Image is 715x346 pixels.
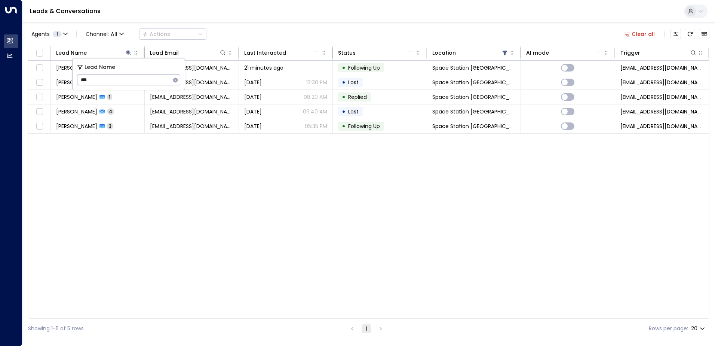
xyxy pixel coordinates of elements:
[342,105,346,118] div: •
[150,48,179,57] div: Lead Email
[621,29,658,39] button: Clear all
[342,91,346,103] div: •
[362,324,371,333] button: page 1
[620,122,704,130] span: leads@space-station.co.uk
[28,29,70,39] button: Agents1
[432,64,515,72] span: Space Station Doncaster
[620,108,704,115] span: leads@space-station.co.uk
[150,122,233,130] span: eldhobinoi54@gmail.com
[620,48,697,57] div: Trigger
[35,122,44,131] span: Toggle select row
[432,48,509,57] div: Location
[56,64,97,72] span: Michael Eldridge
[142,31,170,37] div: Actions
[83,29,127,39] span: Channel:
[432,79,515,86] span: Space Station Doncaster
[348,108,359,115] span: Lost
[691,323,706,334] div: 20
[244,108,262,115] span: Aug 02, 2025
[150,93,233,101] span: jimleahcim@gmail.com
[244,122,262,130] span: Jun 20, 2025
[244,48,320,57] div: Last Interacted
[244,48,286,57] div: Last Interacted
[620,79,704,86] span: leads@space-station.co.uk
[56,48,87,57] div: Lead Name
[150,79,233,86] span: jimleahcim@gmail.com
[111,31,117,37] span: All
[348,122,380,130] span: Following Up
[35,49,44,58] span: Toggle select all
[620,93,704,101] span: leads@space-station.co.uk
[107,108,114,115] span: 4
[56,93,97,101] span: Michael Eldridge
[150,64,233,72] span: jimleahcim@gmail.com
[244,64,283,72] span: 21 minutes ago
[35,63,44,73] span: Toggle select row
[35,78,44,87] span: Toggle select row
[107,94,112,100] span: 1
[150,108,233,115] span: junewhitfield@gmail.com
[347,324,386,333] nav: pagination navigation
[670,29,681,39] button: Customize
[432,93,515,101] span: Space Station Doncaster
[35,107,44,116] span: Toggle select row
[53,31,62,37] span: 1
[348,79,359,86] span: Lost
[306,79,327,86] p: 12:30 PM
[526,48,602,57] div: AI mode
[620,48,640,57] div: Trigger
[107,123,113,129] span: 3
[526,48,549,57] div: AI mode
[342,76,346,89] div: •
[31,31,50,37] span: Agents
[304,93,327,101] p: 08:20 AM
[699,29,709,39] button: Archived Leads
[620,64,704,72] span: leads@space-station.co.uk
[35,92,44,102] span: Toggle select row
[649,325,688,333] label: Rows per page:
[30,7,101,15] a: Leads & Conversations
[150,48,226,57] div: Lead Email
[56,48,132,57] div: Lead Name
[342,120,346,133] div: •
[303,108,327,115] p: 09:40 AM
[244,93,262,101] span: Aug 10, 2025
[432,108,515,115] span: Space Station Doncaster
[56,108,97,115] span: June Whitfield
[83,29,127,39] button: Channel:All
[56,79,97,86] span: Michael Eldridge
[28,325,84,333] div: Showing 1-5 of 5 rows
[348,93,367,101] span: Replied
[338,48,414,57] div: Status
[244,79,262,86] span: Aug 20, 2025
[432,122,515,130] span: Space Station Doncaster
[685,29,695,39] span: Refresh
[338,48,356,57] div: Status
[85,63,115,72] span: Lead Name
[139,28,206,40] div: Button group with a nested menu
[305,122,327,130] p: 05:35 PM
[56,122,97,130] span: Eldho Binoi
[139,28,206,40] button: Actions
[348,64,380,72] span: Following Up
[432,48,456,57] div: Location
[342,61,346,74] div: •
